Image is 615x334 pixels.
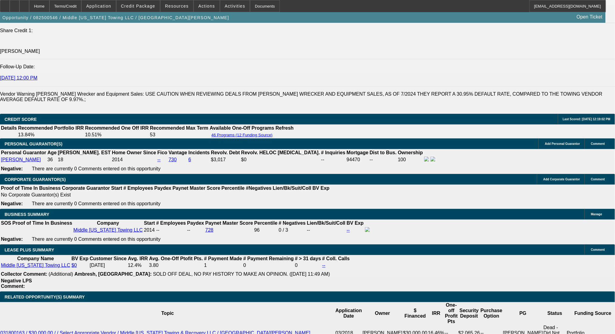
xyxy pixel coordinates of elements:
a: -- [322,263,326,268]
span: There are currently 0 Comments entered on this opportunity [32,201,161,206]
b: Start [111,186,122,191]
span: There are currently 0 Comments entered on this opportunity [32,237,161,242]
span: BUSINESS SUMMARY [5,212,49,217]
b: Negative LPS Comment: [1,278,32,289]
b: Percentile [254,220,277,226]
th: Status [543,302,567,325]
b: # Negatives [279,220,306,226]
button: 46 Programs (12 Funding Source) [210,132,275,138]
b: Lien/Bk/Suit/Coll [273,186,311,191]
th: PG [503,302,543,325]
b: Age [47,150,56,155]
span: PERSONAL GUARANTOR(S) [5,141,63,146]
th: Recommended One Off IRR [85,125,149,131]
b: #Negatives [246,186,272,191]
td: No Corporate Guarantor(s) Exist [1,192,332,198]
b: Ownership [398,150,423,155]
td: $3,017 [211,156,240,163]
img: facebook-icon.png [424,157,429,162]
span: Credit Package [121,4,155,9]
b: BV Exp [72,256,89,261]
img: facebook-icon.png [365,227,370,232]
img: linkedin-icon.png [431,157,435,162]
span: CORPORATE GUARANTOR(S) [5,177,66,182]
b: Corporate Guarantor [62,186,110,191]
b: Incidents [188,150,210,155]
b: Collector Comment: [1,271,47,277]
b: Vantage [169,150,187,155]
a: Middle [US_STATE] Towing LLC [73,227,143,233]
span: RELATED OPPORTUNITY(S) SUMMARY [5,295,85,299]
td: 53 [150,132,209,138]
b: # Payment Remaining [243,256,294,261]
td: 100 [397,156,423,163]
th: Proof of Time In Business [12,220,73,226]
td: 36 [47,156,57,163]
a: -- [347,227,350,233]
th: Recommended Portfolio IRR [18,125,84,131]
th: Application Date [335,302,362,325]
span: Actions [198,4,215,9]
b: # > 31 days [295,256,321,261]
b: # Coll. Calls [322,256,350,261]
td: 12.4% [127,262,148,268]
th: Refresh [275,125,294,131]
span: -- [156,227,160,233]
b: Lien/Bk/Suit/Coll [307,220,346,226]
button: Actions [194,0,220,12]
td: 3.80 [149,262,203,268]
span: Comment [591,248,605,251]
b: BV Exp [347,220,364,226]
b: Negative: [1,201,23,206]
b: # Employees [156,220,186,226]
span: (Additional) [49,271,73,277]
span: Activities [225,4,245,9]
b: Paynet Master Score [173,186,220,191]
b: Start [144,220,155,226]
td: 94470 [346,156,369,163]
span: LEASE PLUS SUMMARY [5,247,54,252]
div: 96 [254,227,277,233]
td: [DATE] [90,262,127,268]
td: 1 [204,262,242,268]
td: $0 [241,156,320,163]
b: # Employees [123,186,153,191]
button: Credit Package [117,0,160,12]
th: Proof of Time In Business [1,185,61,191]
td: -- [307,227,346,233]
b: Paydex [154,186,171,191]
b: Paydex [187,220,204,226]
b: Revolv. HELOC [MEDICAL_DATA]. [241,150,320,155]
b: BV Exp [313,186,329,191]
b: Company [97,220,119,226]
div: 0 / 3 [279,227,306,233]
span: 2014 [112,157,123,162]
th: Details [1,125,17,131]
td: 13.84% [18,132,84,138]
th: $ Financed [403,302,428,325]
th: IRR [428,302,445,325]
th: Security Deposit [458,302,480,325]
th: One-off Profit Pts [445,302,458,325]
a: [PERSON_NAME] [1,157,41,162]
a: -- [157,157,161,162]
button: Activities [220,0,250,12]
span: SOLD OFF DEAL, NO PAY HISTORY TO MAKE AN OPINION. ([DATE] 11:49 AM) [153,271,330,277]
th: Available One-Off Programs [209,125,275,131]
b: Negative: [1,237,23,242]
b: Avg. IRR [128,256,148,261]
a: 728 [205,227,214,233]
b: Paynet Master Score [205,220,253,226]
a: Open Ticket [574,12,605,22]
b: Ambresh, [GEOGRAPHIC_DATA]: [74,271,152,277]
b: Mortgage [347,150,369,155]
span: Add Corporate Guarantor [543,178,580,181]
a: 730 [169,157,177,162]
span: Comment [591,142,605,145]
span: Resources [165,4,189,9]
td: -- [321,156,346,163]
span: There are currently 0 Comments entered on this opportunity [32,166,161,171]
b: Negative: [1,166,23,171]
b: Revolv. Debt [211,150,240,155]
b: Customer Since [90,256,127,261]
